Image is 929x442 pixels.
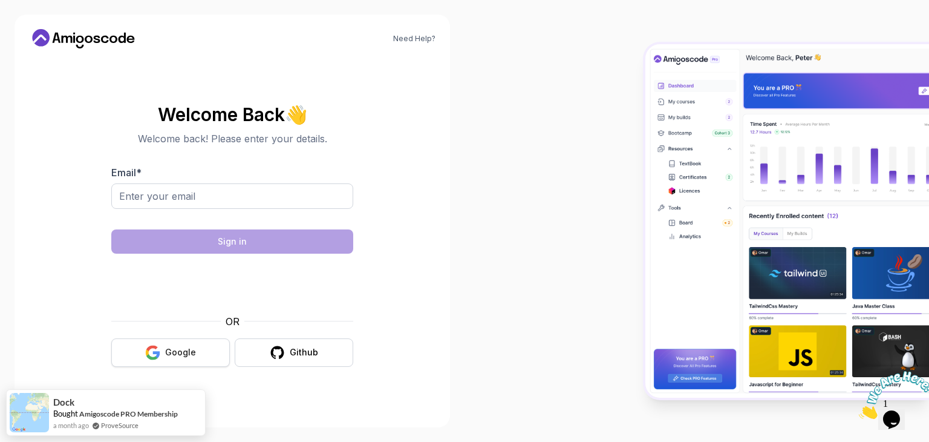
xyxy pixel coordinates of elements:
[290,346,318,358] div: Github
[226,314,240,329] p: OR
[854,366,929,424] iframe: chat widget
[165,346,196,358] div: Google
[111,131,353,146] p: Welcome back! Please enter your details.
[141,261,324,307] iframe: Widget contendo caixa de seleção para desafio de segurança hCaptcha
[235,338,353,367] button: Github
[284,104,308,125] span: 👋
[5,5,80,53] img: Chat attention grabber
[10,393,49,432] img: provesource social proof notification image
[218,236,247,248] div: Sign in
[79,409,178,418] a: Amigoscode PRO Membership
[53,409,78,418] span: Bought
[5,5,10,15] span: 1
[111,105,353,124] h2: Welcome Back
[393,34,435,44] a: Need Help?
[53,397,74,407] span: Dock
[111,229,353,254] button: Sign in
[111,338,230,367] button: Google
[111,167,142,179] label: Email *
[29,29,138,48] a: Home link
[53,420,89,430] span: a month ago
[101,420,139,430] a: ProveSource
[645,44,929,398] img: Amigoscode Dashboard
[111,183,353,209] input: Enter your email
